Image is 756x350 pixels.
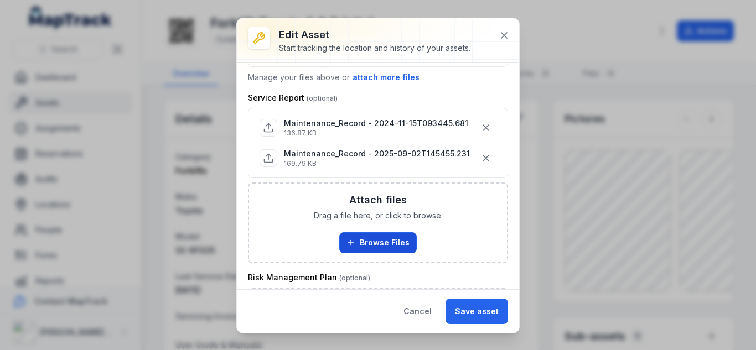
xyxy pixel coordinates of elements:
[284,118,468,129] p: Maintenance_Record - 2024-11-15T093445.681
[349,192,407,208] h3: Attach files
[284,148,470,159] p: Maintenance_Record - 2025-09-02T145455.231
[352,71,420,83] button: attach more files
[279,27,470,43] h3: Edit asset
[248,71,508,83] p: Manage your files above or
[284,159,470,168] p: 169.79 KB
[339,232,417,253] button: Browse Files
[446,299,508,324] button: Save asset
[279,43,470,54] div: Start tracking the location and history of your assets.
[284,129,468,138] p: 136.87 KB
[314,210,443,221] span: Drag a file here, or click to browse.
[248,92,338,103] label: Service Report
[394,299,441,324] button: Cancel
[248,272,370,283] label: Risk Management Plan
